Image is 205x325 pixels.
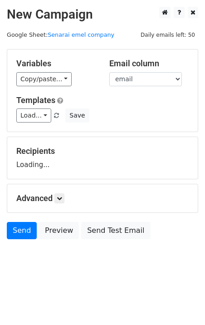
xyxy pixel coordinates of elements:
[16,95,55,105] a: Templates
[7,31,114,38] small: Google Sheet:
[7,7,198,22] h2: New Campaign
[65,108,89,123] button: Save
[16,108,51,123] a: Load...
[109,59,189,69] h5: Email column
[137,30,198,40] span: Daily emails left: 50
[81,222,150,239] a: Send Test Email
[16,72,72,86] a: Copy/paste...
[16,59,96,69] h5: Variables
[137,31,198,38] a: Daily emails left: 50
[48,31,114,38] a: Senarai emel company
[16,146,189,156] h5: Recipients
[16,146,189,170] div: Loading...
[39,222,79,239] a: Preview
[7,222,37,239] a: Send
[16,193,189,203] h5: Advanced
